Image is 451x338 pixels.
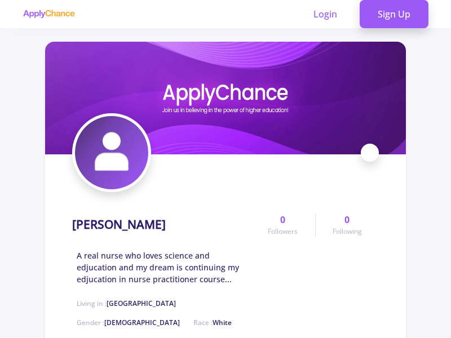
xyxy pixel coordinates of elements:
img: Firoozeh Mokarianavatar [75,116,148,189]
a: 0Following [315,213,379,237]
h1: [PERSON_NAME] [72,217,166,232]
span: Gender : [77,318,180,327]
a: 0Followers [251,213,315,237]
span: 0 [344,213,350,226]
span: [GEOGRAPHIC_DATA] [107,299,176,308]
img: Firoozeh Mokariancover image [45,42,406,154]
span: A real nurse who loves science and edjucation and my dream is continuing my edjucation in nurse p... [77,250,251,285]
span: [DEMOGRAPHIC_DATA] [104,318,180,327]
span: Following [333,226,362,237]
span: White [213,318,232,327]
span: Race : [193,318,232,327]
span: Living in : [77,299,176,308]
img: applychance logo text only [23,10,75,19]
span: 0 [280,213,285,226]
span: Followers [268,226,298,237]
